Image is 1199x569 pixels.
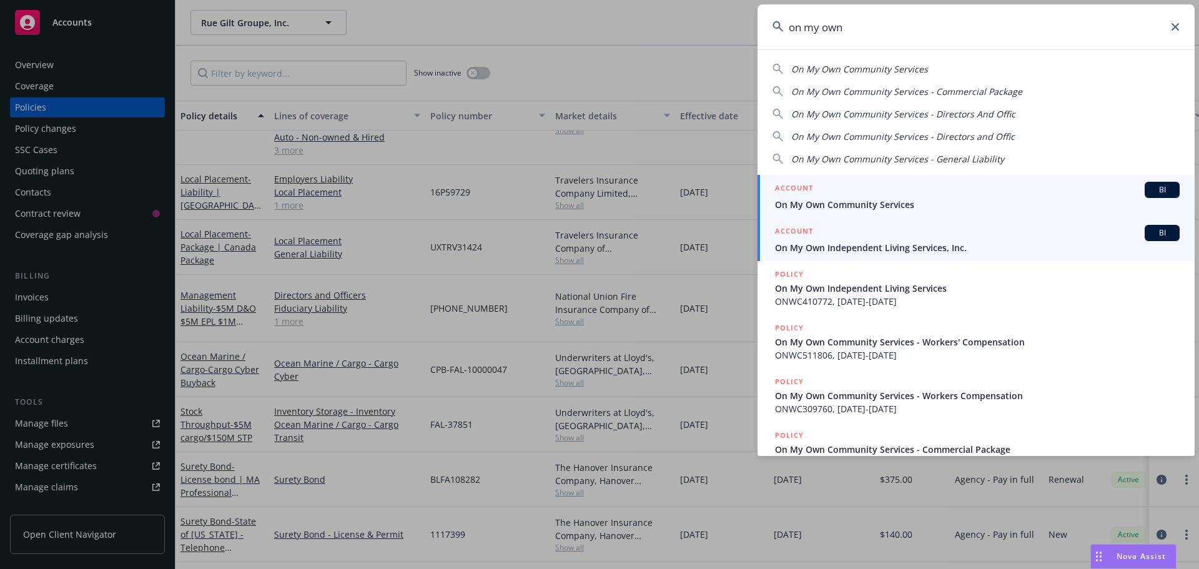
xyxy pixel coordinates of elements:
a: POLICYOn My Own Independent Living ServicesONWC410772, [DATE]-[DATE] [757,261,1195,315]
div: Drag to move [1091,545,1107,568]
span: On My Own Community Services - Directors And Offic [791,108,1015,120]
span: On My Own Community Services - Workers Compensation [775,389,1180,402]
span: On My Own Community Services - Commercial Package [791,86,1022,97]
span: Nova Assist [1117,551,1166,562]
a: POLICYOn My Own Community Services - Workers CompensationONWC309760, [DATE]-[DATE] [757,369,1195,422]
a: POLICYOn My Own Community Services - Workers' CompensationONWC511806, [DATE]-[DATE] [757,315,1195,369]
h5: ACCOUNT [775,225,813,240]
span: On My Own Community Services [775,198,1180,211]
a: ACCOUNTBIOn My Own Community Services [757,175,1195,218]
span: BI [1150,227,1175,239]
button: Nova Assist [1090,544,1177,569]
span: BI [1150,184,1175,195]
span: On My Own Independent Living Services, Inc. [775,241,1180,254]
span: ONWC309760, [DATE]-[DATE] [775,402,1180,415]
h5: POLICY [775,322,804,334]
h5: ACCOUNT [775,182,813,197]
span: On My Own Independent Living Services [775,282,1180,295]
span: On My Own Community Services [791,63,928,75]
span: On My Own Community Services - Directors and Offic [791,131,1015,142]
span: ONWC511806, [DATE]-[DATE] [775,349,1180,362]
h5: POLICY [775,375,804,388]
span: On My Own Community Services - General Liability [791,153,1004,165]
span: On My Own Community Services - Workers' Compensation [775,335,1180,349]
h5: POLICY [775,429,804,442]
span: On My Own Community Services - Commercial Package [775,443,1180,456]
input: Search... [757,4,1195,49]
a: ACCOUNTBIOn My Own Independent Living Services, Inc. [757,218,1195,261]
a: POLICYOn My Own Community Services - Commercial Package [757,422,1195,476]
h5: POLICY [775,268,804,280]
span: ONWC410772, [DATE]-[DATE] [775,295,1180,308]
